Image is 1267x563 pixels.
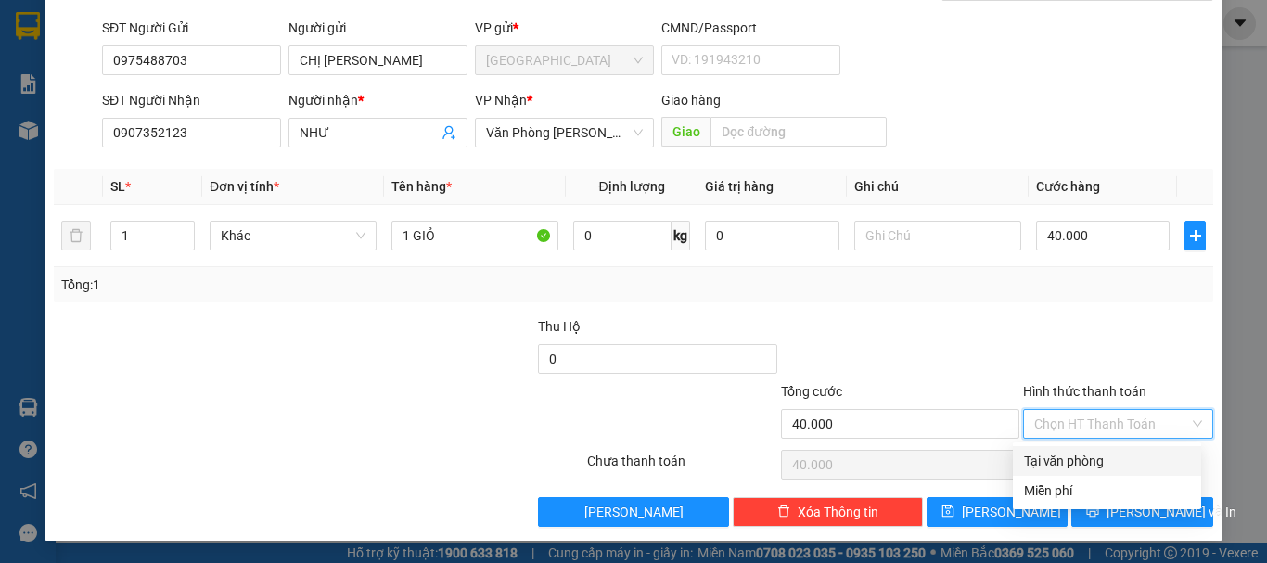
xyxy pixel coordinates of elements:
button: deleteXóa Thông tin [733,497,923,527]
input: Ghi Chú [854,221,1021,250]
button: save[PERSON_NAME] [927,497,1069,527]
input: 0 [705,221,838,250]
input: VD: Bàn, Ghế [391,221,558,250]
label: Hình thức thanh toán [1023,384,1146,399]
div: Miễn phí [1024,480,1190,501]
span: [PERSON_NAME] [962,502,1061,522]
span: Tổng cước [781,384,842,399]
span: Cước hàng [1036,179,1100,194]
button: plus [1184,221,1206,250]
span: SL [110,179,125,194]
span: Xóa Thông tin [798,502,878,522]
div: Người gửi [288,18,467,38]
button: delete [61,221,91,250]
button: [PERSON_NAME] [538,497,728,527]
div: Tại văn phòng [1024,451,1190,471]
span: Giá trị hàng [705,179,774,194]
div: CMND/Passport [661,18,840,38]
span: Đơn vị tính [210,179,279,194]
span: kg [672,221,690,250]
span: Khác [221,222,365,250]
span: user-add [442,125,456,140]
span: save [941,505,954,519]
span: Tên hàng [391,179,452,194]
div: Chưa thanh toán [585,451,779,483]
span: Thu Hộ [538,319,581,334]
span: delete [777,505,790,519]
div: VP gửi [475,18,654,38]
span: plus [1185,228,1205,243]
span: Giao [661,117,710,147]
div: SĐT Người Nhận [102,90,281,110]
span: [PERSON_NAME] [584,502,684,522]
span: printer [1086,505,1099,519]
span: Văn Phòng Trần Phú (Mường Thanh) [486,119,643,147]
div: SĐT Người Gửi [102,18,281,38]
div: Tổng: 1 [61,275,491,295]
input: Dọc đường [710,117,887,147]
span: Đà Lạt [486,46,643,74]
span: VP Nhận [475,93,527,108]
span: [PERSON_NAME] và In [1107,502,1236,522]
div: Người nhận [288,90,467,110]
span: Định lượng [598,179,664,194]
th: Ghi chú [847,169,1029,205]
button: printer[PERSON_NAME] và In [1071,497,1213,527]
span: Giao hàng [661,93,721,108]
